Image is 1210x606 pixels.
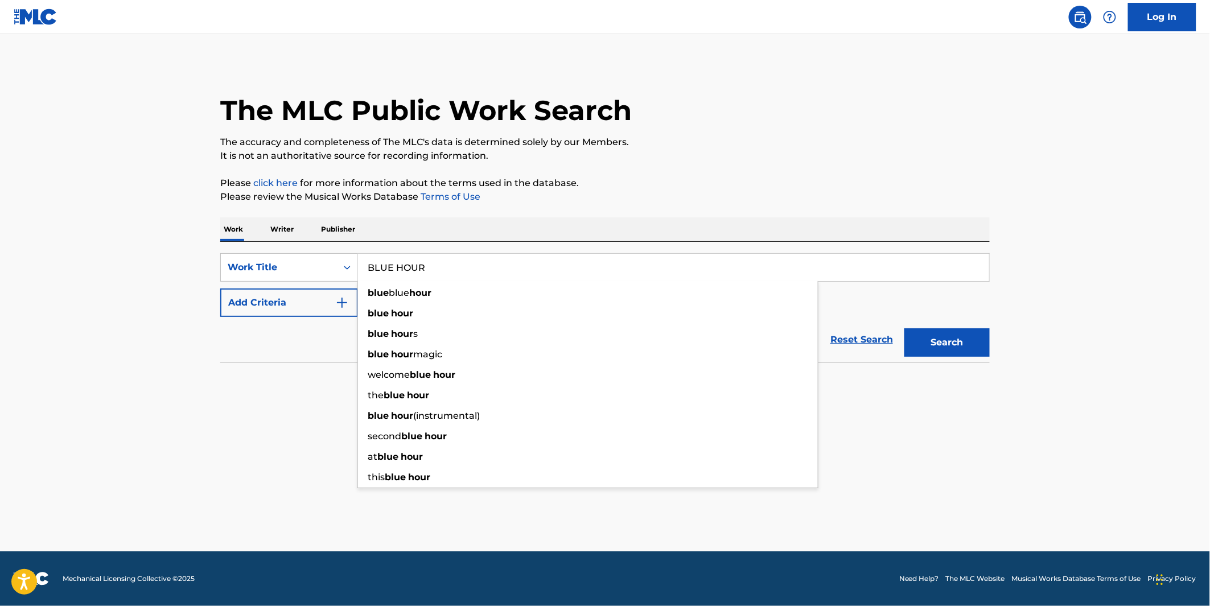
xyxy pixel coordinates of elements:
[407,390,429,401] strong: hour
[1157,563,1163,597] div: Drag
[228,261,330,274] div: Work Title
[391,349,413,360] strong: hour
[1073,10,1087,24] img: search
[391,328,413,339] strong: hour
[1012,574,1141,584] a: Musical Works Database Terms of Use
[14,9,57,25] img: MLC Logo
[1103,10,1117,24] img: help
[368,308,389,319] strong: blue
[220,176,990,190] p: Please for more information about the terms used in the database.
[368,431,401,442] span: second
[220,217,246,241] p: Work
[368,451,377,462] span: at
[418,191,480,202] a: Terms of Use
[220,190,990,204] p: Please review the Musical Works Database
[1128,3,1196,31] a: Log In
[368,369,410,380] span: welcome
[401,431,422,442] strong: blue
[401,451,423,462] strong: hour
[413,410,480,421] span: (instrumental)
[368,472,385,483] span: this
[385,472,406,483] strong: blue
[391,308,413,319] strong: hour
[408,472,430,483] strong: hour
[267,217,297,241] p: Writer
[368,328,389,339] strong: blue
[1098,6,1121,28] div: Help
[1069,6,1092,28] a: Public Search
[410,369,431,380] strong: blue
[335,296,349,310] img: 9d2ae6d4665cec9f34b9.svg
[368,287,389,298] strong: blue
[409,287,431,298] strong: hour
[220,135,990,149] p: The accuracy and completeness of The MLC's data is determined solely by our Members.
[368,410,389,421] strong: blue
[14,572,49,586] img: logo
[946,574,1005,584] a: The MLC Website
[413,328,418,339] span: s
[1148,574,1196,584] a: Privacy Policy
[384,390,405,401] strong: blue
[63,574,195,584] span: Mechanical Licensing Collective © 2025
[368,390,384,401] span: the
[220,149,990,163] p: It is not an authoritative source for recording information.
[1153,551,1210,606] iframe: Chat Widget
[377,451,398,462] strong: blue
[220,253,990,362] form: Search Form
[433,369,455,380] strong: hour
[899,574,939,584] a: Need Help?
[318,217,359,241] p: Publisher
[220,288,358,317] button: Add Criteria
[389,287,409,298] span: blue
[220,93,632,127] h1: The MLC Public Work Search
[904,328,990,357] button: Search
[413,349,442,360] span: magic
[253,178,298,188] a: click here
[391,410,413,421] strong: hour
[425,431,447,442] strong: hour
[368,349,389,360] strong: blue
[825,327,899,352] a: Reset Search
